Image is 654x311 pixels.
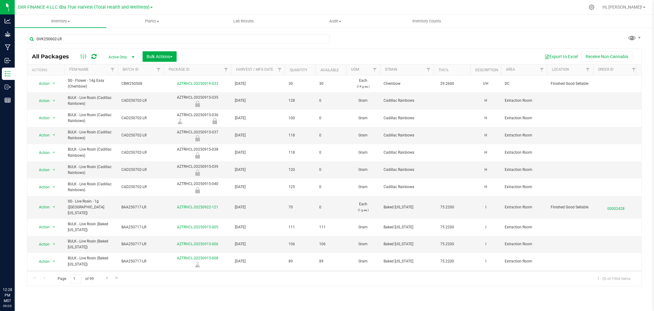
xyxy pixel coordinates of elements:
a: Strain [385,67,397,72]
span: Chembow [384,81,430,87]
a: Go to the next page [103,274,112,282]
a: Plants [106,15,198,28]
a: Filter [423,65,434,75]
span: 125 [289,184,312,190]
div: Lab Sample [163,261,232,267]
a: AZTRHCL-20250922-121 [177,205,218,209]
a: AZTRHCL-20250915-005 [177,225,218,229]
span: 0 [319,184,342,190]
span: Hi, [PERSON_NAME]! [602,5,642,10]
div: Out for Testing [163,187,232,193]
span: 111 [319,224,342,230]
span: 100 [289,115,312,121]
span: Plants [107,18,198,24]
span: [DATE] [235,150,281,155]
span: [DATE] [235,132,281,138]
a: Item Name [69,67,89,72]
span: [DATE] [235,204,281,210]
button: Receive Non-Cannabis [582,51,632,62]
span: Baked [US_STATE] [384,258,430,264]
span: Gram [350,150,376,155]
span: SG - Flower - 14g Easy (Chembow) [68,78,114,89]
inline-svg: Grow [5,31,11,37]
div: AZTRHCL-20250915-035 [163,95,232,107]
span: Gram [350,98,376,104]
span: CAD250702-LR [121,115,160,121]
a: Package ID [169,67,189,72]
a: Lab Results [198,15,289,28]
a: Inventory Counts [381,15,472,28]
inline-svg: Analytics [5,18,11,24]
span: 0 [319,150,342,155]
span: Inventory [15,18,106,24]
span: select [50,96,58,105]
span: Extraction Room [505,184,543,190]
a: Filter [629,65,639,75]
div: I [474,224,497,231]
a: THC% [438,68,449,72]
span: select [50,79,58,88]
a: Description [475,68,498,72]
div: AZTRHCL-20250915-036 [163,112,232,124]
div: H [474,115,497,122]
span: Extraction Room [505,167,543,173]
div: Actions [32,68,62,72]
span: Cadillac Rainbows [384,132,430,138]
a: Audit [289,15,381,28]
div: Out for Testing [163,152,232,159]
span: BULK - Live Rosin (Baked [US_STATE]) [68,255,114,267]
span: BAA250717-LR [121,258,160,264]
span: Gram [350,184,376,190]
span: 75.2200 [437,203,457,212]
p: 12:28 PM MST [3,287,12,304]
span: 29.2600 [437,79,457,88]
div: Out for Testing [163,101,232,107]
span: Extraction Room [505,204,543,210]
span: 0 [319,167,342,173]
div: AZTRHCL-20250915-040 [163,181,232,193]
span: Gram [350,132,376,138]
span: 118 [289,150,312,155]
span: [DATE] [235,167,281,173]
span: CAD250702-LR [121,184,160,190]
span: Cadillac Rainbows [384,98,430,104]
span: Baked [US_STATE] [384,224,430,230]
span: select [50,131,58,140]
span: 106 [289,241,312,247]
span: Page of 99 [52,274,99,284]
span: Action [33,166,50,174]
span: BULK - Live Rosin (Cadillac Rainbows) [68,129,114,141]
span: Action [33,131,50,140]
a: AZTRHCL-20250915-008 [177,256,218,260]
span: Audit [290,18,381,24]
span: [DATE] [235,81,281,87]
span: 75.2200 [437,240,457,249]
span: Gram [350,115,376,121]
span: Action [33,114,50,122]
span: 0 [319,98,342,104]
span: Cadillac Rainbows [384,167,430,173]
span: [DATE] [235,224,281,230]
a: Filter [154,65,164,75]
a: Filter [537,65,547,75]
span: Gram [350,167,376,173]
span: CAD250702-LR [121,150,160,155]
span: Action [33,148,50,157]
span: Baked [US_STATE] [384,204,430,210]
span: Cadillac Rainbows [384,115,430,121]
span: Extraction Room [505,258,543,264]
a: Go to the last page [113,274,121,282]
span: BULK - Live Rosin (Cadillac Rainbows) [68,147,114,158]
span: DXR FINANCE 4 LLC dba True Harvest (Total Health and Wellness) [18,5,150,10]
div: I [474,204,497,211]
span: select [50,203,58,211]
span: Action [33,183,50,191]
span: Finished Good Sellable [551,204,589,210]
div: H [474,149,497,156]
button: Export to Excel [541,51,582,62]
div: AZTRHCL-20250915-039 [163,164,232,176]
a: Filter [583,65,593,75]
div: Out for Testing [197,118,232,124]
div: H [474,166,497,173]
span: 30 [319,81,342,87]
